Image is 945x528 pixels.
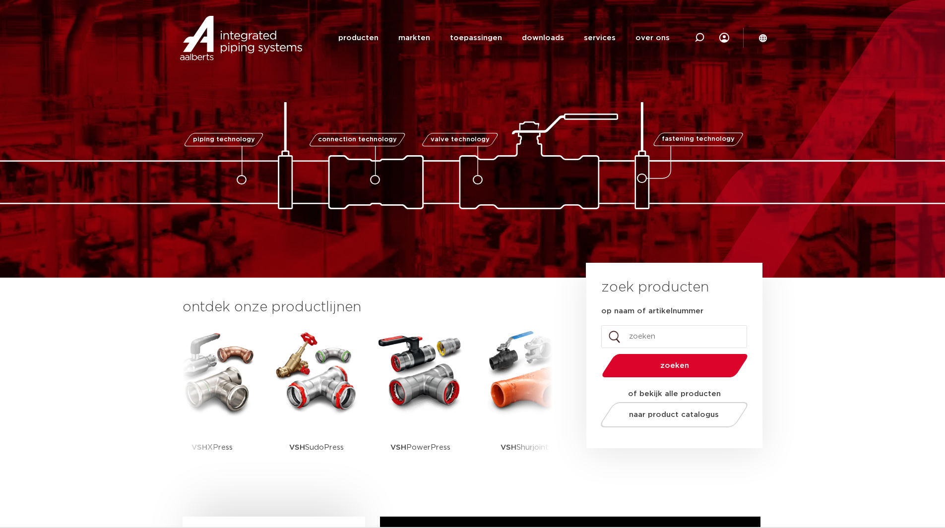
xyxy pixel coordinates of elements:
[501,444,516,451] strong: VSH
[629,411,719,418] span: naar product catalogus
[191,444,207,451] strong: VSH
[450,19,502,57] a: toepassingen
[390,444,406,451] strong: VSH
[601,306,703,316] label: op naam of artikelnummer
[662,136,735,143] span: fastening technology
[431,136,490,143] span: valve technology
[398,19,430,57] a: markten
[390,416,450,478] p: PowerPress
[317,136,396,143] span: connection technology
[183,297,553,317] h3: ontdek onze productlijnen
[338,19,378,57] a: producten
[480,327,569,478] a: VSHShurjoint
[598,402,750,427] a: naar product catalogus
[191,416,233,478] p: XPress
[501,416,549,478] p: Shurjoint
[522,19,564,57] a: downloads
[289,444,305,451] strong: VSH
[628,390,721,398] strong: of bekijk alle producten
[168,327,257,478] a: VSHXPress
[376,327,465,478] a: VSHPowerPress
[584,19,616,57] a: services
[272,327,361,478] a: VSHSudoPress
[635,19,670,57] a: over ons
[601,278,709,297] h3: zoek producten
[628,362,722,369] span: zoeken
[598,353,752,378] button: zoeken
[289,416,344,478] p: SudoPress
[338,19,670,57] nav: Menu
[601,325,747,348] input: zoeken
[193,136,255,143] span: piping technology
